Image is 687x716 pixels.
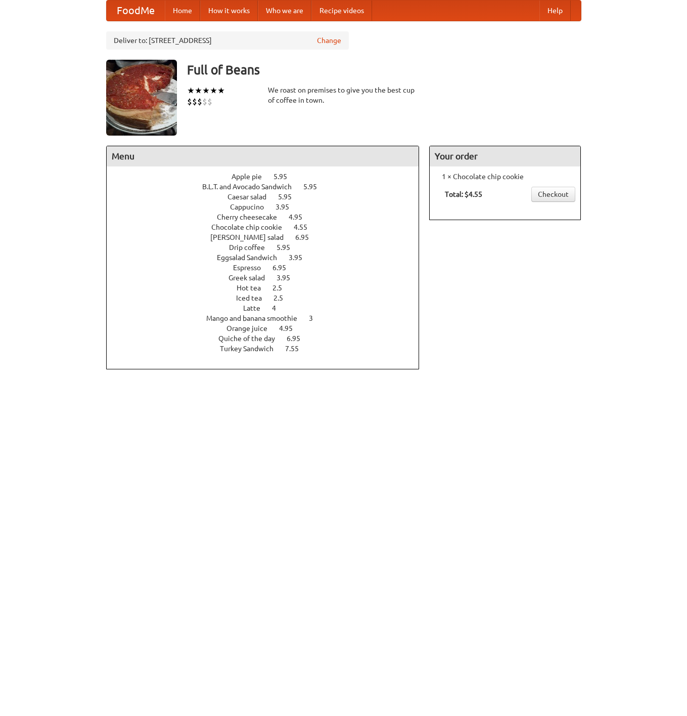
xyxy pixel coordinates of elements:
[202,183,336,191] a: B.L.T. and Avocado Sandwich 5.95
[230,203,274,211] span: Cappucino
[218,334,319,343] a: Quiche of the day 6.95
[228,274,309,282] a: Greek salad 3.95
[232,173,272,181] span: Apple pie
[210,233,328,241] a: [PERSON_NAME] salad 6.95
[539,1,571,21] a: Help
[217,213,321,221] a: Cherry cheesecake 4.95
[311,1,372,21] a: Recipe videos
[226,324,278,332] span: Orange juice
[220,345,317,353] a: Turkey Sandwich 7.55
[233,264,305,272] a: Espresso 6.95
[258,1,311,21] a: Who we are
[218,334,285,343] span: Quiche of the day
[206,314,307,322] span: Mango and banana smoothie
[273,294,293,302] span: 2.5
[289,213,312,221] span: 4.95
[289,254,312,262] span: 3.95
[165,1,200,21] a: Home
[227,193,310,201] a: Caesar salad 5.95
[187,85,195,96] li: ★
[230,203,308,211] a: Cappucino 3.95
[107,1,165,21] a: FoodMe
[229,243,309,251] a: Drip coffee 5.95
[277,243,300,251] span: 5.95
[207,96,212,107] li: $
[430,146,580,166] h4: Your order
[187,60,581,80] h3: Full of Beans
[317,35,341,46] a: Change
[202,183,302,191] span: B.L.T. and Avocado Sandwich
[211,223,292,231] span: Chocolate chip cookie
[200,1,258,21] a: How it works
[106,60,177,136] img: angular.jpg
[285,345,309,353] span: 7.55
[273,173,297,181] span: 5.95
[277,274,300,282] span: 3.95
[295,233,319,241] span: 6.95
[195,85,202,96] li: ★
[272,284,292,292] span: 2.5
[268,85,420,105] div: We roast on premises to give you the best cup of coffee in town.
[106,31,349,50] div: Deliver to: [STREET_ADDRESS]
[309,314,323,322] span: 3
[217,213,287,221] span: Cherry cheesecake
[243,304,295,312] a: Latte 4
[237,284,301,292] a: Hot tea 2.5
[236,294,302,302] a: Iced tea 2.5
[531,187,575,202] a: Checkout
[202,85,210,96] li: ★
[278,193,302,201] span: 5.95
[217,254,321,262] a: Eggsalad Sandwich 3.95
[276,203,299,211] span: 3.95
[279,324,303,332] span: 4.95
[445,190,482,198] b: Total: $4.55
[237,284,271,292] span: Hot tea
[210,85,217,96] li: ★
[243,304,270,312] span: Latte
[227,193,277,201] span: Caesar salad
[226,324,311,332] a: Orange juice 4.95
[217,85,225,96] li: ★
[211,223,326,231] a: Chocolate chip cookie 4.55
[229,243,275,251] span: Drip coffee
[294,223,317,231] span: 4.55
[228,274,275,282] span: Greek salad
[233,264,271,272] span: Espresso
[303,183,327,191] span: 5.95
[236,294,272,302] span: Iced tea
[192,96,197,107] li: $
[435,172,575,182] li: 1 × Chocolate chip cookie
[232,173,306,181] a: Apple pie 5.95
[217,254,287,262] span: Eggsalad Sandwich
[187,96,192,107] li: $
[272,264,296,272] span: 6.95
[202,96,207,107] li: $
[287,334,310,343] span: 6.95
[220,345,284,353] span: Turkey Sandwich
[272,304,286,312] span: 4
[197,96,202,107] li: $
[210,233,294,241] span: [PERSON_NAME] salad
[107,146,419,166] h4: Menu
[206,314,332,322] a: Mango and banana smoothie 3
